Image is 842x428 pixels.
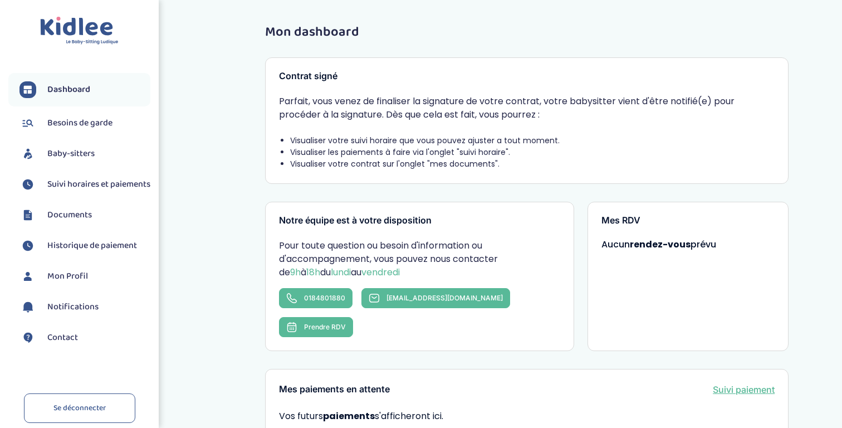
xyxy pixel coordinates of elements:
[24,393,135,423] a: Se déconnecter
[19,299,36,315] img: notification.svg
[279,288,353,308] a: 0184801880
[47,208,92,222] span: Documents
[279,71,775,81] h3: Contrat signé
[19,207,150,223] a: Documents
[601,216,775,226] h3: Mes RDV
[713,383,775,396] a: Suivi paiement
[19,81,36,98] img: dashboard.svg
[19,237,36,254] img: suivihoraire.svg
[47,178,150,191] span: Suivi horaires et paiements
[47,147,95,160] span: Baby-sitters
[279,95,775,121] p: Parfait, vous venez de finaliser la signature de votre contrat, votre babysitter vient d'être not...
[40,17,119,45] img: logo.svg
[361,266,400,279] span: vendredi
[304,294,345,302] span: 0184801880
[19,176,150,193] a: Suivi horaires et paiements
[290,158,775,170] li: Visualiser votre contrat sur l'onglet "mes documents".
[47,270,88,283] span: Mon Profil
[19,115,150,132] a: Besoins de garde
[304,323,346,331] span: Prendre RDV
[47,300,99,314] span: Notifications
[19,207,36,223] img: documents.svg
[47,239,137,252] span: Historique de paiement
[47,116,112,130] span: Besoins de garde
[279,216,560,226] h3: Notre équipe est à votre disposition
[19,329,150,346] a: Contact
[47,83,90,96] span: Dashboard
[19,299,150,315] a: Notifications
[19,268,36,285] img: profil.svg
[290,135,775,147] li: Visualiser votre suivi horaire que vous pouvez ajuster a tout moment.
[279,239,560,279] p: Pour toute question ou besoin d'information ou d'accompagnement, vous pouvez nous contacter de à ...
[279,385,390,395] h3: Mes paiements en attente
[47,331,78,344] span: Contact
[265,25,789,40] h1: Mon dashboard
[601,238,716,251] span: Aucun prévu
[19,237,150,254] a: Historique de paiement
[331,266,351,279] span: lundi
[19,268,150,285] a: Mon Profil
[386,294,503,302] span: [EMAIL_ADDRESS][DOMAIN_NAME]
[19,115,36,132] img: besoin.svg
[19,145,36,162] img: babysitters.svg
[290,147,775,158] li: Visualiser les paiements à faire via l'onglet "suivi horaire".
[19,176,36,193] img: suivihoraire.svg
[361,288,510,308] a: [EMAIL_ADDRESS][DOMAIN_NAME]
[279,317,353,337] button: Prendre RDV
[630,238,691,251] strong: rendez-vous
[279,410,443,422] span: Vos futurs s'afficheront ici.
[19,81,150,98] a: Dashboard
[19,145,150,162] a: Baby-sitters
[306,266,320,279] span: 18h
[19,329,36,346] img: contact.svg
[323,410,375,422] strong: paiements
[290,266,301,279] span: 9h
